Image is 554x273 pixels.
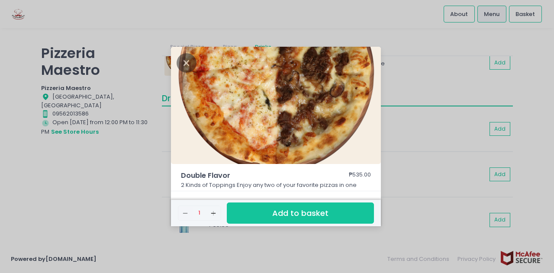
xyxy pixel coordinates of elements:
button: Add to basket [227,202,374,224]
button: Close [177,58,196,67]
img: Double Flavor [171,47,381,164]
div: ₱535.00 [349,170,371,181]
p: 2 Kinds of Toppings Enjoy any two of your favorite pizzas in one [181,181,371,189]
span: Double Flavor [181,170,324,181]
